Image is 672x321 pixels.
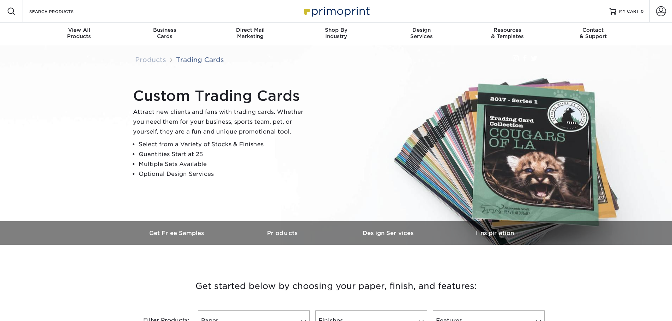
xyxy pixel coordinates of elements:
[230,221,336,245] a: Products
[465,27,550,33] span: Resources
[135,56,166,63] a: Products
[207,27,293,39] div: Marketing
[125,230,230,236] h3: Get Free Samples
[293,27,379,39] div: Industry
[207,27,293,33] span: Direct Mail
[379,23,465,45] a: DesignServices
[122,27,207,33] span: Business
[36,27,122,39] div: Products
[36,23,122,45] a: View AllProducts
[293,27,379,33] span: Shop By
[336,221,442,245] a: Design Services
[442,230,548,236] h3: Inspiration
[130,270,543,302] h3: Get started below by choosing your paper, finish, and features:
[133,87,309,104] h1: Custom Trading Cards
[29,7,97,16] input: SEARCH PRODUCTS.....
[619,8,639,14] span: MY CART
[465,23,550,45] a: Resources& Templates
[133,107,309,137] p: Attract new clients and fans with trading cards. Whether you need them for your business, sports ...
[379,27,465,39] div: Services
[139,159,309,169] li: Multiple Sets Available
[550,27,636,33] span: Contact
[465,27,550,39] div: & Templates
[641,9,644,14] span: 0
[139,169,309,179] li: Optional Design Services
[176,56,224,63] a: Trading Cards
[336,230,442,236] h3: Design Services
[550,23,636,45] a: Contact& Support
[230,230,336,236] h3: Products
[442,221,548,245] a: Inspiration
[36,27,122,33] span: View All
[139,149,309,159] li: Quantities Start at 25
[122,27,207,39] div: Cards
[207,23,293,45] a: Direct MailMarketing
[293,23,379,45] a: Shop ByIndustry
[139,140,309,149] li: Select from a Variety of Stocks & Finishes
[122,23,207,45] a: BusinessCards
[125,221,230,245] a: Get Free Samples
[301,4,371,19] img: Primoprint
[379,27,465,33] span: Design
[550,27,636,39] div: & Support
